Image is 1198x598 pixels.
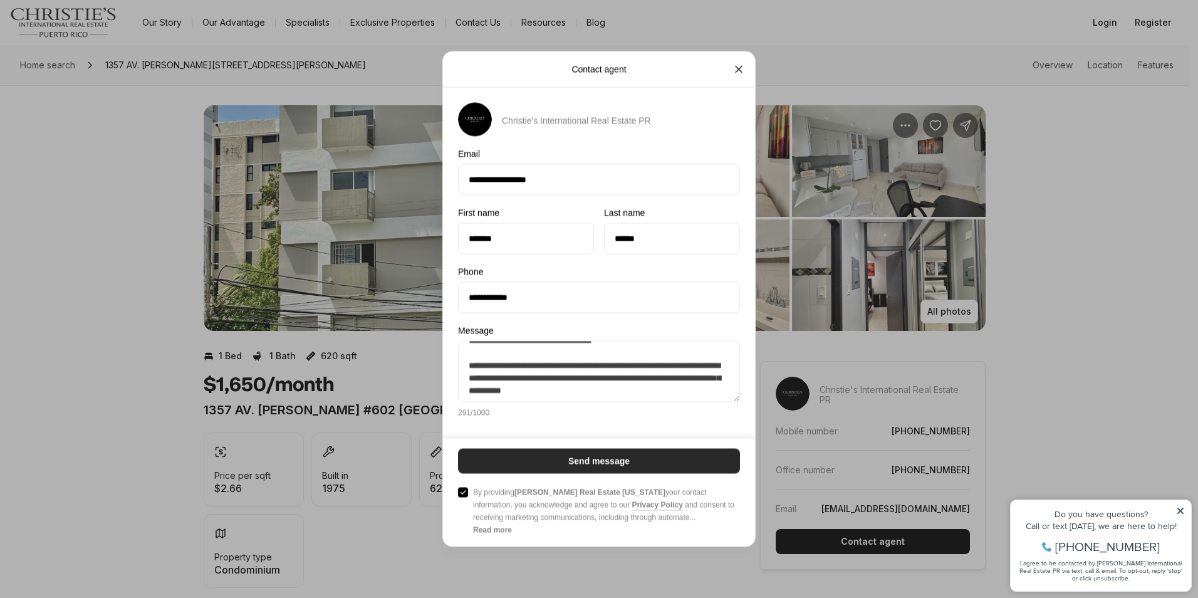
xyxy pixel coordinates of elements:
[459,224,593,254] input: First name
[458,449,740,474] button: Send message
[458,267,740,277] label: Phone
[458,208,594,218] label: First name
[459,165,739,195] input: Email
[502,116,651,126] p: Christie's International Real Estate PR
[459,283,739,313] input: Phone
[632,501,683,510] a: Privacy Policy
[514,488,665,497] b: [PERSON_NAME] Real Estate [US_STATE]
[13,28,181,37] div: Do you have questions?
[16,77,179,101] span: I agree to be contacted by [PERSON_NAME] International Real Estate PR via text, call & email. To ...
[13,40,181,49] div: Call or text [DATE], we are here to help!
[458,149,740,159] label: Email
[473,486,740,524] span: By providing your contact information, you acknowledge and agree to our and consent to receiving ...
[604,208,740,218] label: Last name
[605,224,739,254] input: Last name
[473,526,512,535] b: Read more
[726,57,751,82] button: Close
[568,456,630,466] p: Send message
[458,409,489,417] p: 291 / 1000
[458,341,740,402] textarea: Message291/1000
[51,59,156,71] span: [PHONE_NUMBER]
[458,326,740,336] label: Message
[571,65,626,75] p: Contact agent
